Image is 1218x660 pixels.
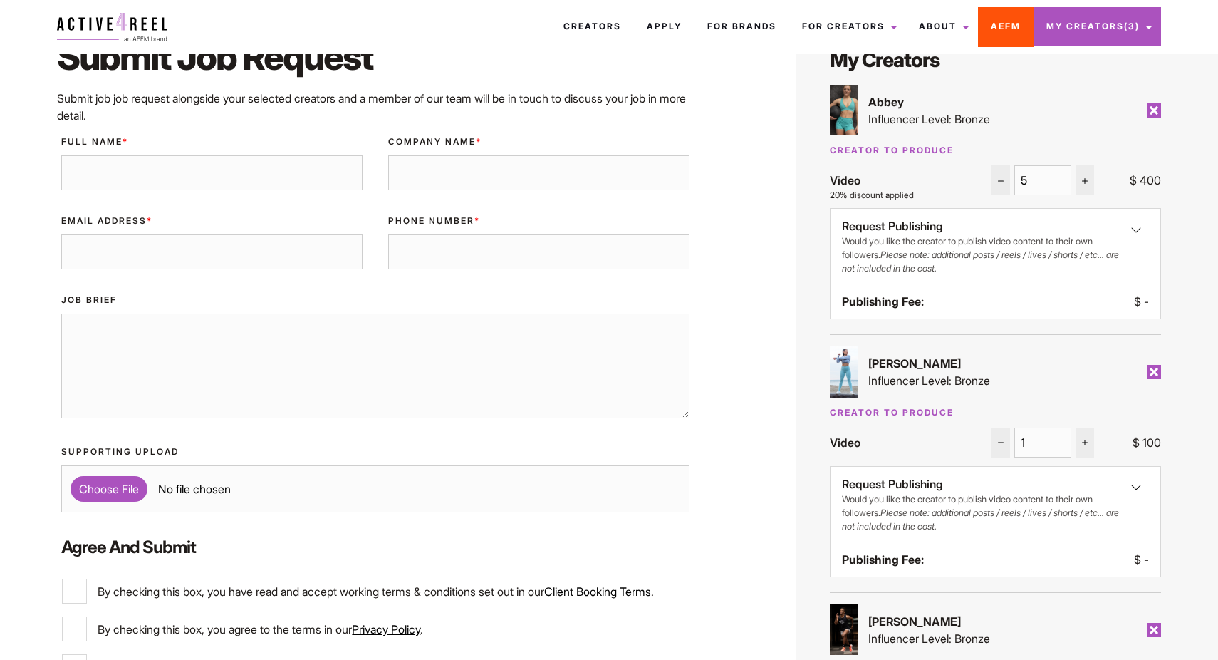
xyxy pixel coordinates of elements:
[842,294,924,309] strong: Publishing Fee:
[830,434,860,451] div: Video
[906,7,978,46] a: About
[61,135,363,148] label: Full Name
[830,406,1160,419] div: Creator to Produce
[62,617,87,641] input: By checking this box, you agree to the terms in ourPrivacy Policy.
[830,46,1160,73] h2: My Creators
[352,622,420,636] a: Privacy Policy
[842,475,1148,542] div: Request Publishing
[1142,435,1161,450] span: 100
[868,630,990,647] p: Influencer Level: Bronze
[1133,435,1140,450] span: $
[1147,365,1161,379] img: Remove Icon
[868,614,961,629] strong: [PERSON_NAME]
[1034,7,1161,46] a: My Creators(3)
[868,372,990,389] p: Influencer Level: Bronze
[842,249,1119,274] em: Please note: additional posts / reels / lives / shorts / etc... are not included in the cost.
[694,7,789,46] a: For Brands
[842,552,924,567] strong: Publishing Fee:
[842,507,1119,532] em: Please note: additional posts / reels / lives / shorts / etc... are not included in the cost.
[1144,294,1149,309] span: -
[1134,294,1141,309] span: $
[61,215,363,227] label: Email Address
[61,445,689,458] label: Supporting Upload
[634,7,694,46] a: Apply
[1140,173,1161,187] span: 400
[61,535,689,560] label: Agree and Submit
[1134,552,1141,567] span: $
[551,7,634,46] a: Creators
[868,95,904,109] strong: Abbey
[995,437,1006,448] img: minus.svg
[1144,552,1149,567] span: -
[842,493,1123,534] small: Would you like the creator to publish video content to their own followers.
[842,234,1123,276] small: Would you like the creator to publish video content to their own followers.
[1124,21,1140,31] span: (3)
[868,356,961,371] strong: [PERSON_NAME]
[62,617,689,641] label: By checking this box, you agree to the terms in our .
[1147,103,1161,118] img: Remove Icon
[1147,623,1161,637] img: Remove Icon
[57,36,694,78] h1: Submit Job Request
[1130,173,1137,187] span: $
[544,584,651,599] a: Client Booking Terms
[57,90,694,124] p: Submit job job request alongside your selected creators and a member of our team will be in touch...
[61,294,689,306] label: Job Brief
[830,172,860,189] div: Video
[868,110,990,128] p: Influencer Level: Bronze
[978,7,1034,46] a: AEFM
[789,7,906,46] a: For Creators
[830,144,1160,157] div: Creator to Produce
[388,135,689,148] label: Company Name
[1079,437,1091,448] img: plus.svg
[62,579,87,604] input: By checking this box, you have read and accept working terms & conditions set out in ourClient Bo...
[62,579,689,604] label: By checking this box, you have read and accept working terms & conditions set out in our .
[388,215,689,227] label: Phone Number
[842,217,1148,284] div: Request Publishing
[995,175,1006,187] img: minus.svg
[57,13,167,41] img: a4r-logo.svg
[1079,175,1091,187] img: plus.svg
